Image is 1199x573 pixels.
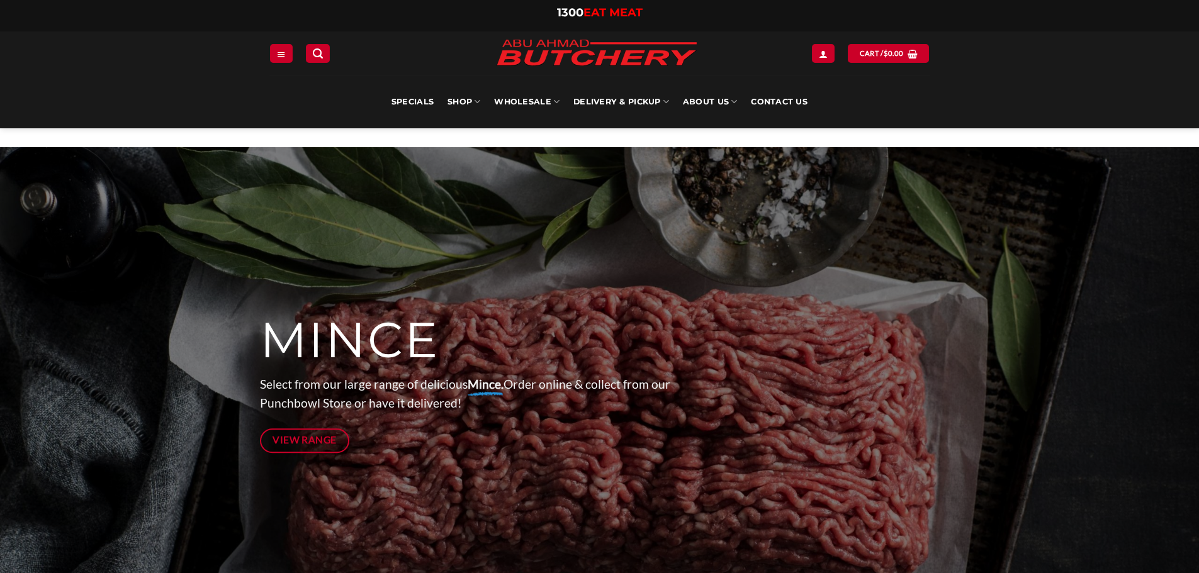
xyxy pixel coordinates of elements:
a: Menu [270,44,293,62]
bdi: 0.00 [884,49,904,57]
a: Contact Us [751,75,808,128]
a: Login [812,44,835,62]
a: Specials [391,75,434,128]
span: MINCE [260,310,439,370]
a: View cart [848,44,929,62]
span: View Range [273,432,337,448]
span: 1300 [557,6,583,19]
a: Delivery & Pickup [573,75,669,128]
a: About Us [683,75,737,128]
a: View Range [260,428,350,453]
a: Wholesale [494,75,560,128]
span: EAT MEAT [583,6,643,19]
span: Cart / [860,48,904,59]
img: Abu Ahmad Butchery [487,31,707,75]
span: $ [884,48,888,59]
a: 1300EAT MEAT [557,6,643,19]
span: Select from our large range of delicious Order online & collect from our Punchbowl Store or have ... [260,377,670,411]
a: SHOP [448,75,480,128]
strong: Mince. [468,377,504,391]
a: Search [306,44,330,62]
